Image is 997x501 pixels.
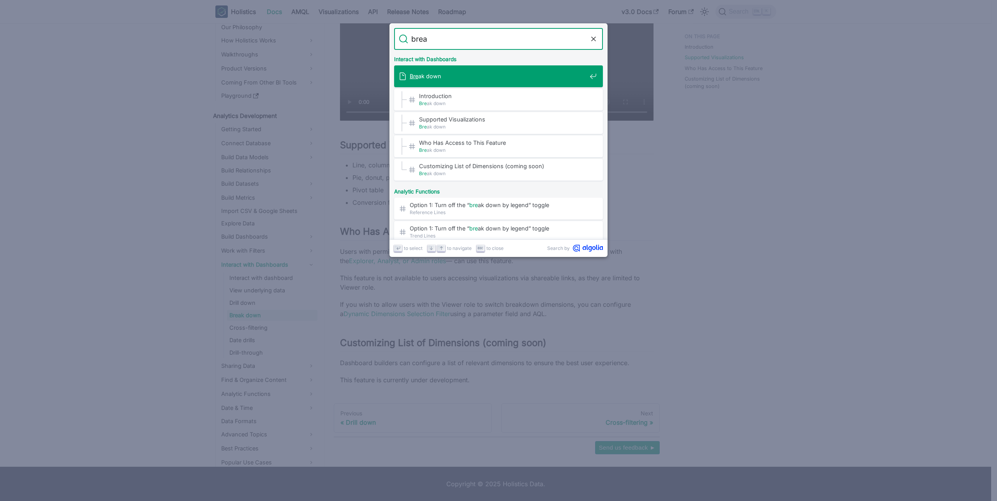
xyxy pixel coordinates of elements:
span: Option 1: Turn off the “ ak down by legend” toggle​ [410,201,587,209]
span: to navigate [447,244,472,252]
svg: Escape key [477,245,483,251]
mark: Bre [410,73,418,79]
mark: Bre [419,171,427,176]
a: Who Has Access to This Feature​Break down [394,135,603,157]
mark: Bre [419,147,427,153]
mark: Bre [419,100,427,106]
a: Supported Visualizations​Break down [394,112,603,134]
span: Who Has Access to This Feature​ [419,139,587,146]
span: ak down [419,146,587,154]
input: Search docs [408,28,589,50]
a: Customizing List of Dimensions (coming soon)​Break down [394,159,603,181]
span: Search by [547,244,570,252]
a: Search byAlgolia [547,244,603,252]
svg: Enter key [395,245,401,251]
span: to select [404,244,423,252]
span: Option 1: Turn off the “ ak down by legend” toggle​ [410,225,587,232]
a: Introduction​Break down [394,89,603,111]
mark: bre [469,225,478,232]
span: to close [486,244,504,252]
a: Option 1: Turn off the “break down by legend” toggle​Reference Lines [394,198,603,220]
svg: Arrow down [428,245,434,251]
span: Reference Lines [410,209,587,216]
button: Clear the query [589,34,598,44]
a: Option 1: Turn off the “break down by legend” toggle​Trend Lines [394,221,603,243]
span: Customizing List of Dimensions (coming soon)​ [419,162,587,170]
svg: Algolia [573,244,603,252]
span: ak down [419,123,587,130]
span: Trend Lines [410,232,587,239]
span: Supported Visualizations​ [419,116,587,123]
span: ak down [410,72,587,80]
div: Analytic Functions [393,182,604,198]
span: ak down [419,100,587,107]
span: ak down [419,170,587,177]
span: Introduction​ [419,92,587,100]
mark: Bre [419,124,427,130]
a: Break down [394,65,603,87]
svg: Arrow up [439,245,444,251]
div: Interact with Dashboards [393,50,604,65]
mark: bre [469,202,478,208]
